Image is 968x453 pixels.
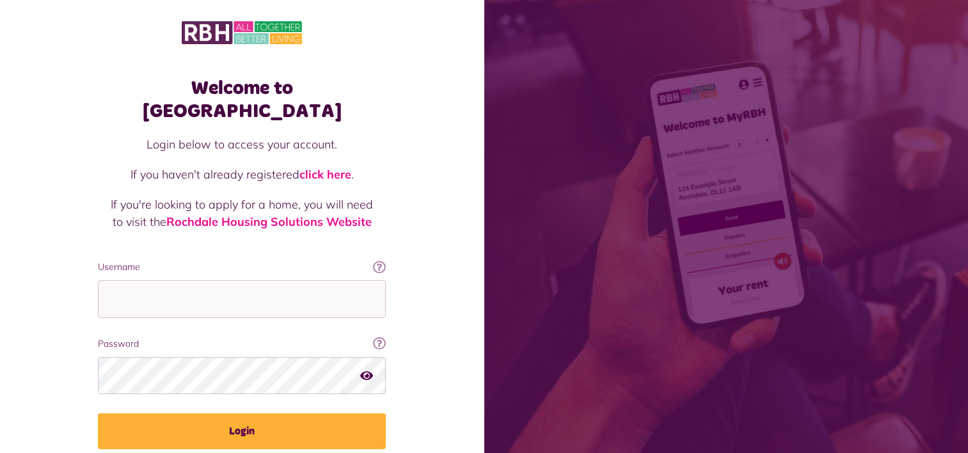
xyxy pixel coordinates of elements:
[98,413,386,449] button: Login
[166,214,372,229] a: Rochdale Housing Solutions Website
[182,19,302,46] img: MyRBH
[299,167,351,182] a: click here
[98,77,386,123] h1: Welcome to [GEOGRAPHIC_DATA]
[111,166,373,183] p: If you haven't already registered .
[111,136,373,153] p: Login below to access your account.
[98,260,386,274] label: Username
[98,337,386,351] label: Password
[111,196,373,230] p: If you're looking to apply for a home, you will need to visit the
